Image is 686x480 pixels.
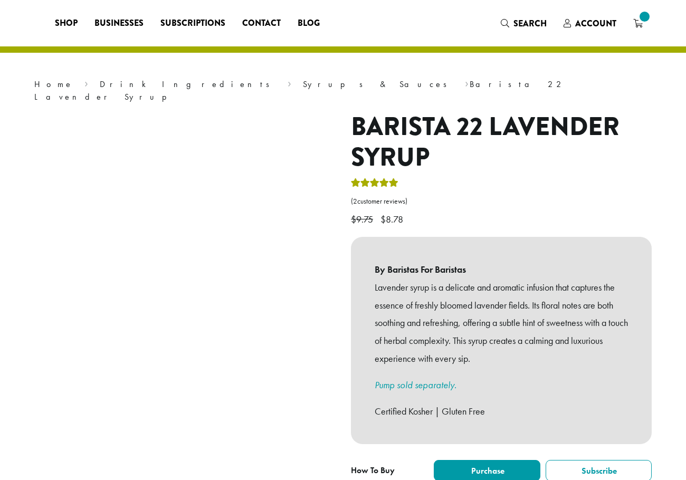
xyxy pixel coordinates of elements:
[84,74,88,91] span: ›
[580,465,617,476] span: Subscribe
[351,196,652,207] a: (2customer reviews)
[380,213,406,225] bdi: 8.78
[86,15,152,32] a: Businesses
[160,17,225,30] span: Subscriptions
[575,17,616,30] span: Account
[100,79,277,90] a: Drink Ingredients
[242,17,281,30] span: Contact
[152,15,234,32] a: Subscriptions
[380,213,386,225] span: $
[234,15,289,32] a: Contact
[288,74,291,91] span: ›
[351,213,356,225] span: $
[303,79,454,90] a: Syrups & Sauces
[492,15,555,32] a: Search
[351,112,652,172] h1: Barista 22 Lavender Syrup
[34,79,73,90] a: Home
[94,17,144,30] span: Businesses
[470,465,504,476] span: Purchase
[555,15,625,32] a: Account
[351,213,376,225] bdi: 9.75
[513,17,547,30] span: Search
[289,15,328,32] a: Blog
[353,197,357,206] span: 2
[375,379,456,391] a: Pump sold separately.
[46,15,86,32] a: Shop
[351,177,398,193] div: Rated 5.00 out of 5
[34,78,652,103] nav: Breadcrumb
[55,17,78,30] span: Shop
[375,261,628,279] b: By Baristas For Baristas
[375,402,628,420] p: Certified Kosher | Gluten Free
[465,74,469,91] span: ›
[298,17,320,30] span: Blog
[375,279,628,368] p: Lavender syrup is a delicate and aromatic infusion that captures the essence of freshly bloomed l...
[351,465,395,476] span: How To Buy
